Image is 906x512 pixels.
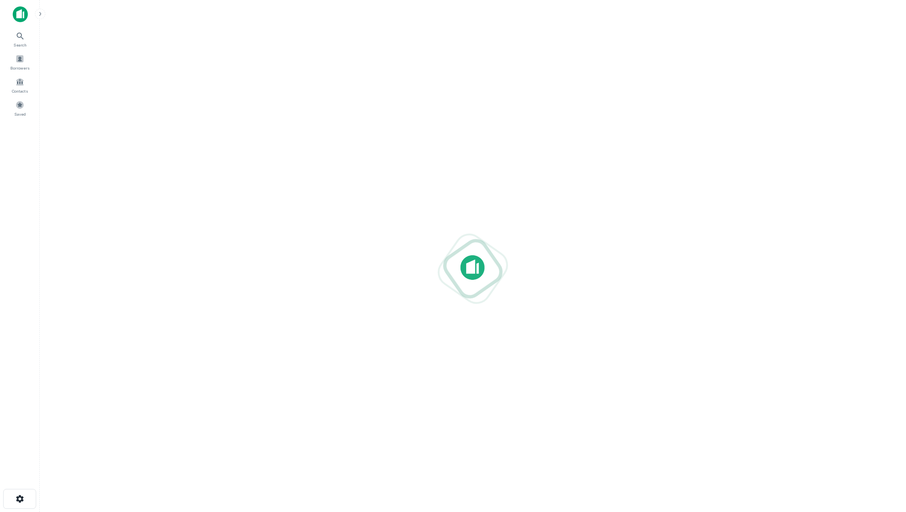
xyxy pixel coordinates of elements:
[12,88,28,94] span: Contacts
[14,111,26,117] span: Saved
[10,65,29,71] span: Borrowers
[866,448,906,487] iframe: Chat Widget
[13,6,28,22] img: capitalize-icon.png
[2,51,37,73] a: Borrowers
[2,28,37,50] a: Search
[2,74,37,96] a: Contacts
[2,97,37,119] a: Saved
[14,42,27,48] span: Search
